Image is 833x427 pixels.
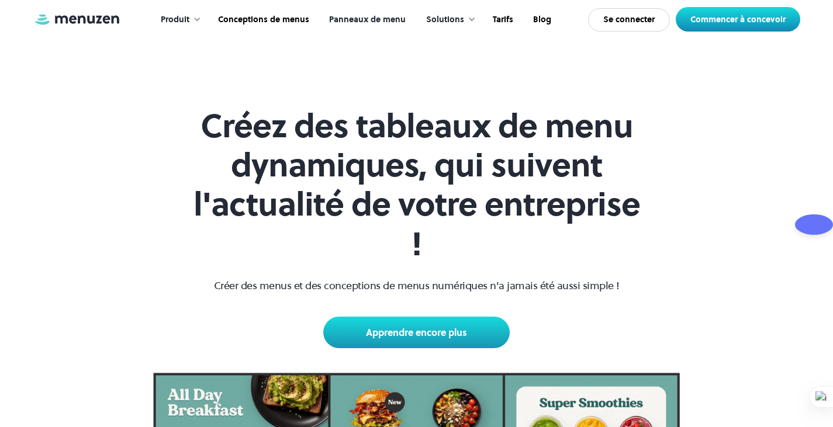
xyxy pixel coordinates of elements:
a: Blog [522,2,560,38]
div: Solutions [414,2,482,38]
font: Blog [533,13,551,25]
a: Panneaux de menu [318,2,414,38]
a: Conceptions de menus [207,2,318,38]
a: Tarifs [482,2,522,38]
font: Tarifs [493,13,513,25]
font: Produit [161,13,189,25]
a: Commencer à concevoir [676,7,800,32]
a: Se connecter [588,8,670,32]
font: Conceptions de menus [218,13,309,25]
font: Panneaux de menu [329,13,406,25]
font: Solutions [426,13,464,25]
font: Se connecter [603,13,655,25]
font: Créer des menus et des conceptions de menus numériques n'a jamais été aussi simple ! [214,278,620,293]
font: Créez des tableaux de menu dynamiques, qui suivent l'actualité de votre entreprise ! [193,103,640,266]
font: Commencer à concevoir [690,13,786,25]
div: Produit [149,2,207,38]
font: Apprendre encore plus [366,326,467,339]
a: Apprendre encore plus [323,317,510,348]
